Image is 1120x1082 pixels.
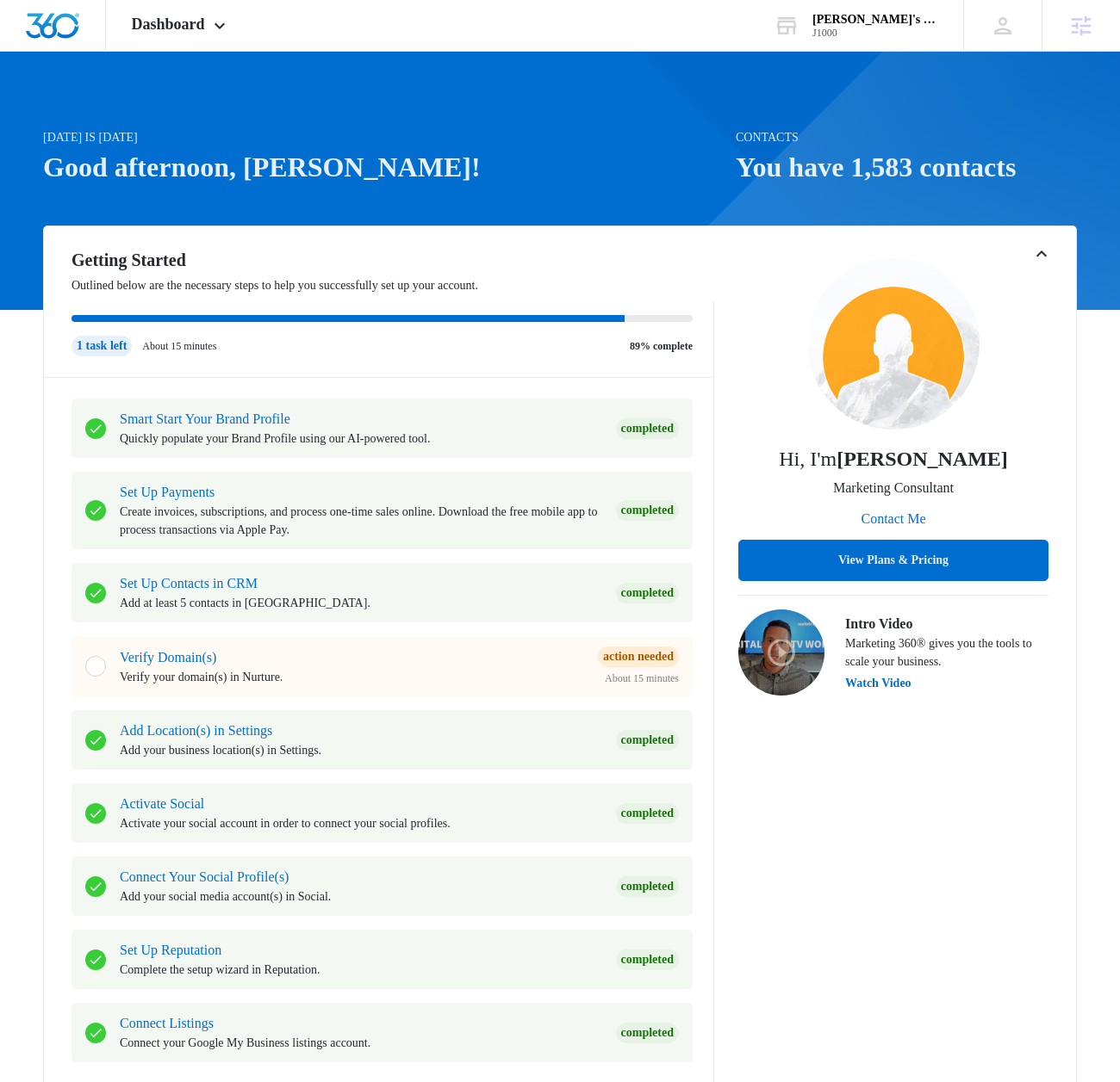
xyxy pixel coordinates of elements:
[779,443,1008,474] p: Hi, I'm
[120,650,216,665] a: Verify Domain(s)
[837,448,1008,470] strong: [PERSON_NAME]
[812,27,938,39] div: account id
[120,1034,602,1052] p: Connect your Google My Business listings account.
[736,146,1077,188] h1: You have 1,583 contacts
[120,485,215,499] a: Set Up Payments
[72,336,132,356] div: 1 task left
[616,803,679,824] div: Completed
[605,671,679,686] span: About 15 minutes
[142,338,216,354] p: About 15 minutes
[616,418,679,439] div: Completed
[120,668,584,686] p: Verify your domain(s) in Nurture.
[1031,244,1052,264] button: Toggle Collapse
[120,594,602,612] p: Add at least 5 contacts in [GEOGRAPHIC_DATA].
[120,869,289,884] a: Connect Your Social Profile(s)
[630,338,693,354] p: 89% complete
[736,128,1077,146] p: Contacts
[120,814,602,832] p: Activate your social account in order to connect your social profiles.
[616,583,679,603] div: Completed
[120,503,602,539] p: Create invoices, subscriptions, and process one-time sales online. Download the free mobile app t...
[120,943,221,957] a: Set Up Reputation
[845,677,912,689] button: Watch Video
[43,146,725,188] h1: Good afternoon, [PERSON_NAME]!
[120,741,602,759] p: Add your business location(s) in Settings.
[132,15,205,34] span: Dashboard
[120,887,602,906] p: Add your social media account(s) in Social.
[616,949,679,970] div: Completed
[43,128,725,146] p: [DATE] is [DATE]
[598,646,679,667] div: Action Needed
[120,430,602,448] p: Quickly populate your Brand Profile using our AI-powered tool.
[616,500,679,521] div: Completed
[738,540,1048,581] button: View Plans & Pricing
[72,247,714,273] h2: Getting Started
[120,1016,214,1030] a: Connect Listings
[833,478,954,498] p: Marketing Consultant
[845,634,1048,671] p: Marketing 360® gives you the tools to scale your business.
[738,609,824,696] img: Intro Video
[120,411,290,426] a: Smart Start Your Brand Profile
[120,961,602,979] p: Complete the setup wizard in Reputation.
[845,614,1048,634] h3: Intro Video
[616,730,679,751] div: Completed
[72,276,714,294] p: Outlined below are the necessary steps to help you successfully set up your account.
[807,257,980,430] img: tiago freire
[120,723,272,738] a: Add Location(s) in Settings
[616,1023,679,1043] div: Completed
[616,876,679,897] div: Completed
[120,796,204,811] a: Activate Social
[843,498,943,540] button: Contact Me
[120,576,258,590] a: Set Up Contacts in CRM
[812,13,938,27] div: account name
